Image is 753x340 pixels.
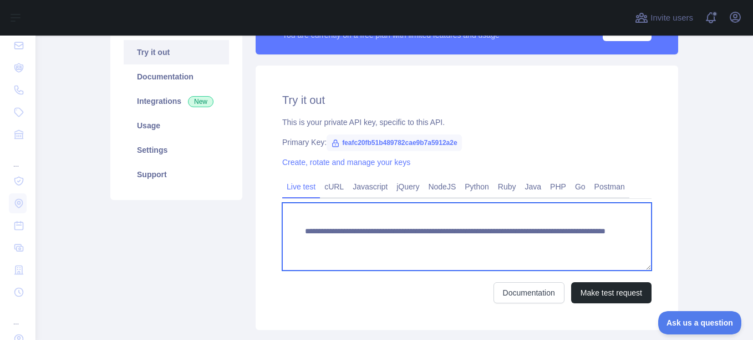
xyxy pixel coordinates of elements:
[282,137,652,148] div: Primary Key:
[282,178,320,196] a: Live test
[124,113,229,138] a: Usage
[124,40,229,64] a: Try it out
[546,178,571,196] a: PHP
[521,178,546,196] a: Java
[348,178,392,196] a: Javascript
[493,282,564,303] a: Documentation
[124,64,229,89] a: Documentation
[124,138,229,162] a: Settings
[9,304,27,327] div: ...
[392,178,424,196] a: jQuery
[124,89,229,113] a: Integrations New
[650,12,693,24] span: Invite users
[282,92,652,108] h2: Try it out
[590,178,629,196] a: Postman
[327,134,462,151] span: feafc20fb51b489782cae9b7a5912a2e
[493,178,521,196] a: Ruby
[571,178,590,196] a: Go
[424,178,460,196] a: NodeJS
[633,9,695,27] button: Invite users
[571,282,652,303] button: Make test request
[282,117,652,128] div: This is your private API key, specific to this API.
[460,178,493,196] a: Python
[9,147,27,169] div: ...
[282,158,410,167] a: Create, rotate and manage your keys
[658,311,742,334] iframe: Toggle Customer Support
[124,162,229,187] a: Support
[188,96,213,107] span: New
[320,178,348,196] a: cURL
